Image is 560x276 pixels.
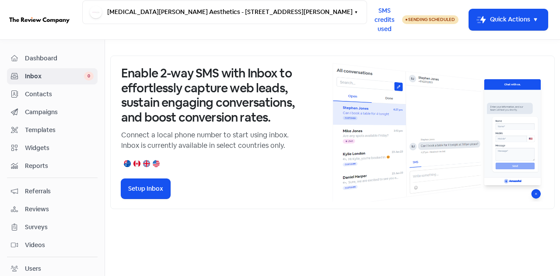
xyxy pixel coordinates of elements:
span: Dashboard [25,54,94,63]
span: 0 [84,72,94,80]
span: Sending Scheduled [408,17,455,22]
button: Setup Inbox [121,179,170,199]
a: Reports [7,158,98,174]
a: Campaigns [7,104,98,120]
a: Dashboard [7,50,98,66]
a: Videos [7,237,98,253]
img: united-kingdom.png [143,160,150,167]
a: Reviews [7,201,98,217]
button: [MEDICAL_DATA][PERSON_NAME] Aesthetics - [STREET_ADDRESS][PERSON_NAME] [82,0,367,24]
span: Contacts [25,90,94,99]
span: Reviews [25,205,94,214]
img: australia.png [124,160,131,167]
a: Contacts [7,86,98,102]
span: Campaigns [25,108,94,117]
span: SMS credits used [374,6,395,34]
span: Videos [25,241,94,250]
img: canada.png [133,160,140,167]
a: Sending Scheduled [402,14,458,25]
span: Widgets [25,143,94,153]
img: united-states.png [153,160,160,167]
button: Quick Actions [469,9,548,30]
h3: Enable 2-way SMS with Inbox to effortlessly capture web leads, sustain engaging conversations, an... [121,66,296,125]
img: inbox-default-image-2.png [332,63,544,202]
span: Reports [25,161,94,171]
span: Surveys [25,223,94,232]
a: SMS credits used [367,14,402,24]
span: Templates [25,126,94,135]
a: Inbox 0 [7,68,98,84]
span: Inbox [25,72,84,81]
span: Referrals [25,187,94,196]
p: Connect a local phone number to start using inbox. Inbox is currently available in select countri... [121,130,296,151]
a: Widgets [7,140,98,156]
a: Referrals [7,183,98,199]
a: Surveys [7,219,98,235]
a: Templates [7,122,98,138]
div: Users [25,264,41,273]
